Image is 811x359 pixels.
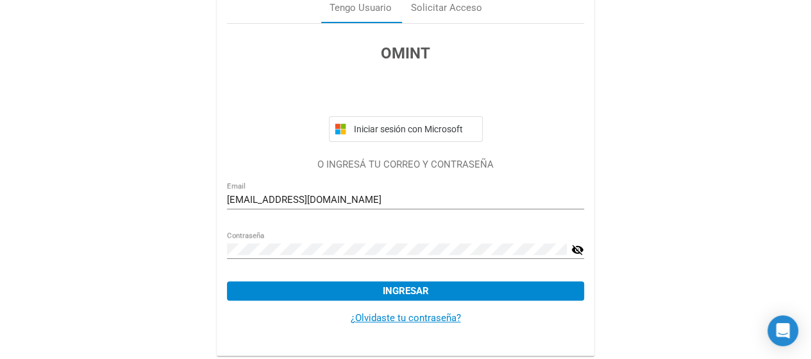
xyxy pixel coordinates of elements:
[351,312,461,324] a: ¿Olvidaste tu contraseña?
[767,315,798,346] div: Open Intercom Messenger
[571,242,584,258] mat-icon: visibility_off
[227,42,584,65] h3: OMINT
[330,1,392,15] div: Tengo Usuario
[351,124,477,134] span: Iniciar sesión con Microsoft
[322,79,489,107] iframe: Botón Iniciar sesión con Google
[411,1,482,15] div: Solicitar Acceso
[329,116,483,142] button: Iniciar sesión con Microsoft
[383,285,429,297] span: Ingresar
[227,157,584,172] p: O INGRESÁ TU CORREO Y CONTRASEÑA
[227,281,584,301] button: Ingresar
